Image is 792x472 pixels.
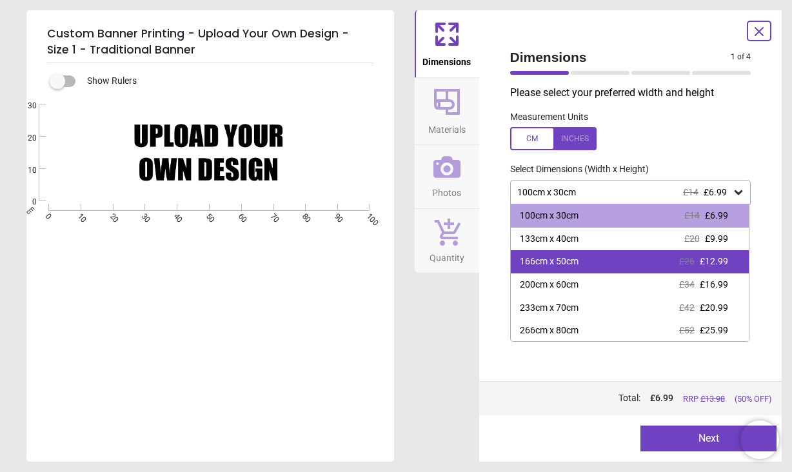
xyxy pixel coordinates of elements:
[700,279,728,290] span: £16.99
[684,233,700,244] span: £20
[679,325,695,335] span: £52
[25,204,36,216] span: cm
[47,21,373,63] h5: Custom Banner Printing - Upload Your Own Design - Size 1 - Traditional Banner
[520,210,579,222] div: 100cm x 30cm
[235,211,244,220] span: 60
[520,279,579,291] div: 200cm x 60cm
[300,211,308,220] span: 80
[705,233,728,244] span: £9.99
[12,197,37,208] span: 0
[415,209,479,273] button: Quantity
[43,211,51,220] span: 0
[268,211,276,220] span: 70
[640,426,777,451] button: Next
[12,101,37,112] span: 30
[107,211,115,220] span: 20
[509,392,772,405] div: Total:
[57,74,394,89] div: Show Rulers
[520,302,579,315] div: 233cm x 70cm
[415,10,479,77] button: Dimensions
[700,394,725,404] span: £ 13.98
[520,255,579,268] div: 166cm x 50cm
[650,392,673,405] span: £
[430,246,464,265] span: Quantity
[422,50,471,69] span: Dimensions
[500,163,649,176] label: Select Dimensions (Width x Height)
[332,211,340,220] span: 90
[428,117,466,137] span: Materials
[75,211,83,220] span: 10
[364,211,372,220] span: 100
[740,420,779,459] iframe: Brevo live chat
[415,78,479,145] button: Materials
[700,302,728,313] span: £20.99
[415,145,479,208] button: Photos
[510,48,731,66] span: Dimensions
[735,393,771,405] span: (50% OFF)
[704,187,727,197] span: £6.99
[12,165,37,176] span: 10
[171,211,179,220] span: 40
[520,233,579,246] div: 133cm x 40cm
[432,181,461,200] span: Photos
[510,111,588,124] label: Measurement Units
[516,187,733,198] div: 100cm x 30cm
[700,256,728,266] span: £12.99
[12,133,37,144] span: 20
[683,187,698,197] span: £14
[700,325,728,335] span: £25.99
[655,393,673,403] span: 6.99
[679,256,695,266] span: £26
[679,279,695,290] span: £34
[705,210,728,221] span: £6.99
[203,211,212,220] span: 50
[139,211,147,220] span: 30
[510,86,762,100] p: Please select your preferred width and height
[679,302,695,313] span: £42
[731,52,751,63] span: 1 of 4
[683,393,725,405] span: RRP
[684,210,700,221] span: £14
[520,324,579,337] div: 266cm x 80cm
